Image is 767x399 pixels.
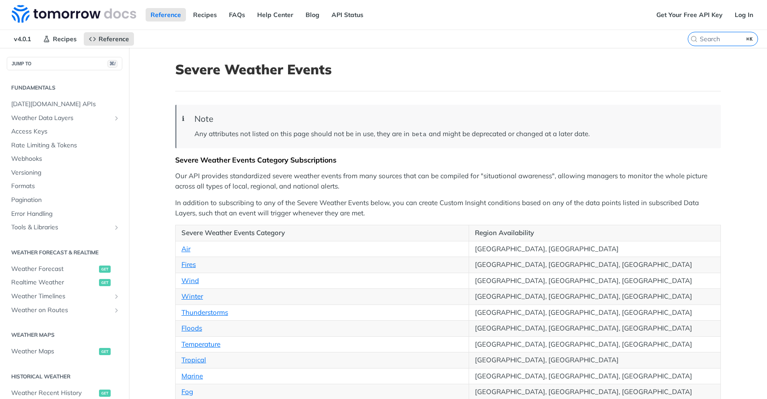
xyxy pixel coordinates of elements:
a: Weather Data LayersShow subpages for Weather Data Layers [7,112,122,125]
a: Air [181,245,190,253]
span: beta [412,131,426,138]
a: Recipes [188,8,222,21]
a: Log In [730,8,758,21]
a: Get Your Free API Key [651,8,728,21]
td: [GEOGRAPHIC_DATA], [GEOGRAPHIC_DATA], [GEOGRAPHIC_DATA] [469,257,721,273]
span: Weather Recent History [11,389,97,398]
a: Webhooks [7,152,122,166]
a: API Status [327,8,368,21]
span: Recipes [53,35,77,43]
a: Floods [181,324,202,332]
a: Tools & LibrariesShow subpages for Tools & Libraries [7,221,122,234]
td: [GEOGRAPHIC_DATA], [GEOGRAPHIC_DATA], [GEOGRAPHIC_DATA] [469,289,721,305]
h2: Weather Maps [7,331,122,339]
span: Weather Data Layers [11,114,111,123]
a: Thunderstorms [181,308,228,317]
a: Help Center [252,8,298,21]
a: Versioning [7,166,122,180]
a: Weather on RoutesShow subpages for Weather on Routes [7,304,122,317]
p: Any attributes not listed on this page should not be in use, they are in and might be deprecated ... [194,129,712,139]
button: Show subpages for Weather Timelines [113,293,120,300]
span: Weather Timelines [11,292,111,301]
span: Realtime Weather [11,278,97,287]
a: FAQs [224,8,250,21]
span: Pagination [11,196,120,205]
h2: Weather Forecast & realtime [7,249,122,257]
th: Severe Weather Events Category [176,225,469,241]
a: Fires [181,260,196,269]
p: In addition to subscribing to any of the Severe Weather Events below, you can create Custom Insig... [175,198,721,218]
td: [GEOGRAPHIC_DATA], [GEOGRAPHIC_DATA] [469,352,721,369]
td: [GEOGRAPHIC_DATA], [GEOGRAPHIC_DATA], [GEOGRAPHIC_DATA] [469,305,721,321]
span: Access Keys [11,127,120,136]
h2: Fundamentals [7,84,122,92]
a: Blog [301,8,324,21]
span: Versioning [11,168,120,177]
svg: Search [690,35,698,43]
span: Error Handling [11,210,120,219]
h2: Historical Weather [7,373,122,381]
kbd: ⌘K [744,34,755,43]
a: Temperature [181,340,220,348]
td: [GEOGRAPHIC_DATA], [GEOGRAPHIC_DATA], [GEOGRAPHIC_DATA] [469,336,721,352]
span: Weather Forecast [11,265,97,274]
td: [GEOGRAPHIC_DATA], [GEOGRAPHIC_DATA], [GEOGRAPHIC_DATA] [469,273,721,289]
div: Severe Weather Events Category Subscriptions [175,155,721,164]
span: Reference [99,35,129,43]
td: [GEOGRAPHIC_DATA], [GEOGRAPHIC_DATA], [GEOGRAPHIC_DATA] [469,368,721,384]
span: ℹ [182,114,185,124]
a: Weather Forecastget [7,262,122,276]
span: Tools & Libraries [11,223,111,232]
a: Realtime Weatherget [7,276,122,289]
span: Webhooks [11,154,120,163]
a: Pagination [7,193,122,207]
h1: Severe Weather Events [175,61,721,77]
a: Access Keys [7,125,122,138]
th: Region Availability [469,225,721,241]
a: Winter [181,292,203,300]
p: Our API provides standardized severe weather events from many sources that can be compiled for "s... [175,171,721,191]
div: Note [194,114,712,124]
img: Tomorrow.io Weather API Docs [12,5,136,23]
span: [DATE][DOMAIN_NAME] APIs [11,100,120,109]
a: Marine [181,372,203,380]
a: Error Handling [7,207,122,221]
span: get [99,348,111,355]
a: Formats [7,180,122,193]
span: v4.0.1 [9,32,36,46]
a: Weather Mapsget [7,345,122,358]
button: Show subpages for Weather on Routes [113,307,120,314]
a: Weather TimelinesShow subpages for Weather Timelines [7,290,122,303]
span: Formats [11,182,120,191]
span: ⌘/ [108,60,117,68]
a: Fog [181,387,193,396]
span: Rate Limiting & Tokens [11,141,120,150]
a: Rate Limiting & Tokens [7,139,122,152]
a: Reference [146,8,186,21]
span: get [99,266,111,273]
span: get [99,390,111,397]
td: [GEOGRAPHIC_DATA], [GEOGRAPHIC_DATA] [469,241,721,257]
button: JUMP TO⌘/ [7,57,122,70]
span: Weather on Routes [11,306,111,315]
a: [DATE][DOMAIN_NAME] APIs [7,98,122,111]
td: [GEOGRAPHIC_DATA], [GEOGRAPHIC_DATA], [GEOGRAPHIC_DATA] [469,321,721,337]
a: Recipes [38,32,82,46]
span: get [99,279,111,286]
button: Show subpages for Tools & Libraries [113,224,120,231]
span: Weather Maps [11,347,97,356]
a: Wind [181,276,199,285]
a: Reference [84,32,134,46]
a: Tropical [181,356,206,364]
button: Show subpages for Weather Data Layers [113,115,120,122]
